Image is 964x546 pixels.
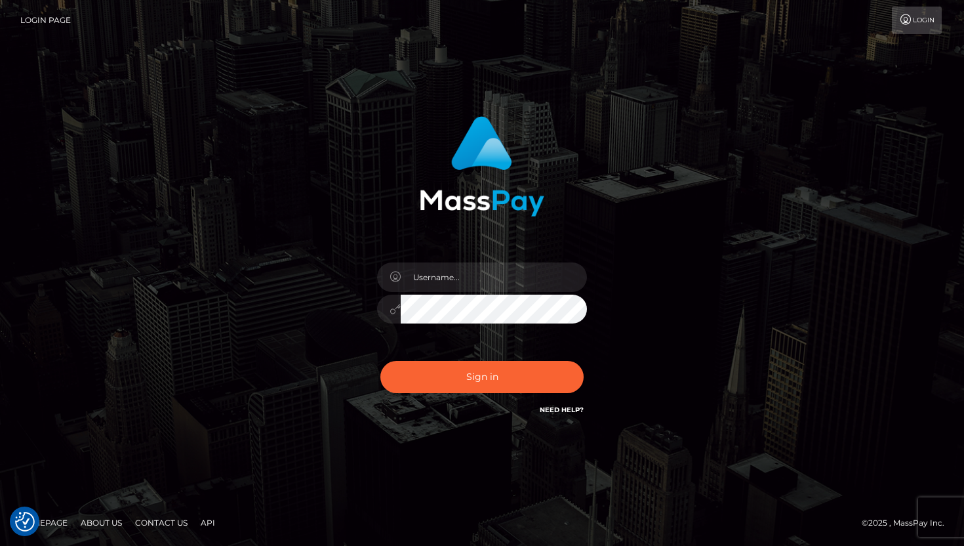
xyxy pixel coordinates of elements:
img: MassPay Login [420,116,544,217]
a: Homepage [14,513,73,533]
button: Sign in [380,361,584,393]
a: API [195,513,220,533]
button: Consent Preferences [15,512,35,532]
input: Username... [401,262,587,292]
a: Need Help? [540,406,584,414]
a: About Us [75,513,127,533]
a: Login Page [20,7,71,34]
a: Login [892,7,942,34]
img: Revisit consent button [15,512,35,532]
div: © 2025 , MassPay Inc. [862,516,954,530]
a: Contact Us [130,513,193,533]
